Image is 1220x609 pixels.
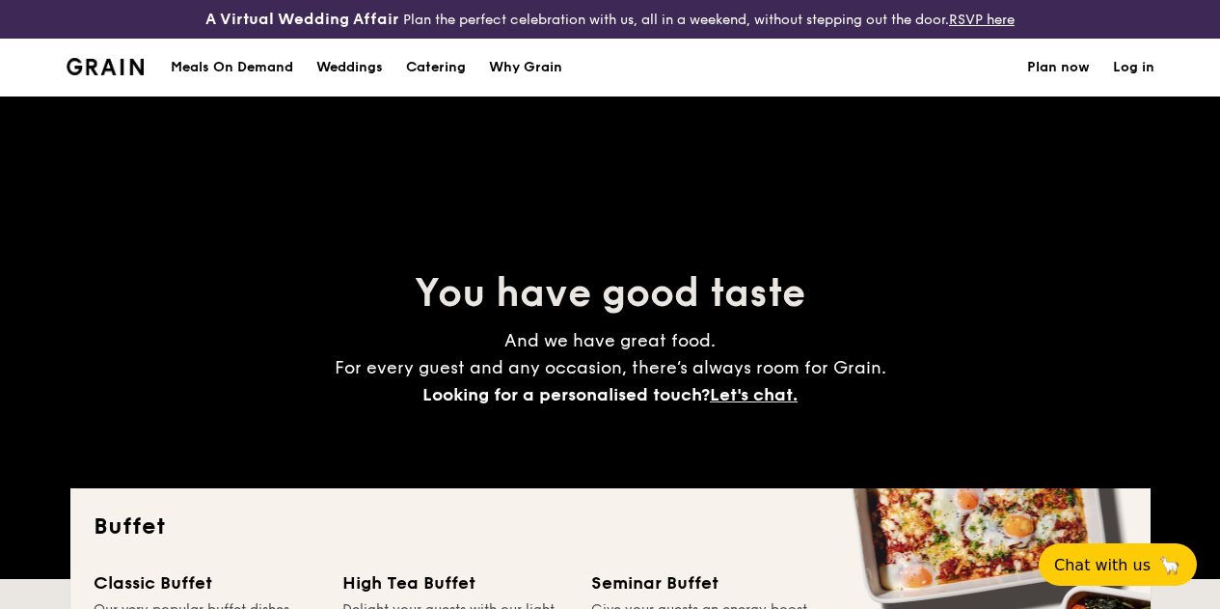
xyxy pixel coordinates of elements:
a: Weddings [305,39,394,97]
div: Meals On Demand [171,39,293,97]
div: Classic Buffet [94,569,319,596]
a: Plan now [1027,39,1090,97]
a: Meals On Demand [159,39,305,97]
a: RSVP here [949,12,1015,28]
a: Logotype [67,58,145,75]
button: Chat with us🦙 [1039,543,1197,586]
div: High Tea Buffet [342,569,568,596]
span: Let's chat. [710,384,798,405]
span: You have good taste [415,270,805,317]
div: Seminar Buffet [591,569,817,596]
div: Why Grain [489,39,562,97]
span: And we have great food. For every guest and any occasion, there’s always room for Grain. [335,330,886,405]
h1: Catering [406,39,466,97]
div: Weddings [316,39,383,97]
div: Plan the perfect celebration with us, all in a weekend, without stepping out the door. [203,8,1017,31]
a: Why Grain [477,39,574,97]
h2: Buffet [94,512,1127,542]
span: Chat with us [1054,556,1151,574]
img: Grain [67,58,145,75]
h4: A Virtual Wedding Affair [205,8,399,31]
span: Looking for a personalised touch? [422,384,710,405]
span: 🦙 [1158,554,1181,576]
a: Catering [394,39,477,97]
a: Log in [1113,39,1154,97]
